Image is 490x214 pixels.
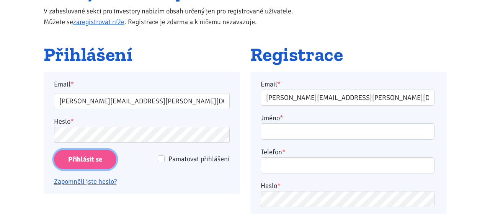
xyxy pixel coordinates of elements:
label: Jméno [261,113,283,123]
label: Email [49,79,235,90]
label: Heslo [261,180,281,191]
p: V zaheslované sekci pro investory nabízím obsah určený jen pro registrované uživatele. Můžete se ... [44,6,309,27]
label: Telefon [261,147,286,157]
a: zaregistrovat níže [73,18,124,26]
a: Zapomněli jste heslo? [54,177,117,186]
label: Email [261,79,281,90]
label: Heslo [54,116,74,127]
abbr: required [277,181,281,190]
abbr: required [277,80,281,88]
h2: Přihlášení [44,44,240,65]
abbr: required [282,148,286,156]
span: Pamatovat přihlášení [168,155,230,163]
input: Přihlásit se [54,150,116,169]
h2: Registrace [250,44,447,65]
abbr: required [280,114,283,122]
